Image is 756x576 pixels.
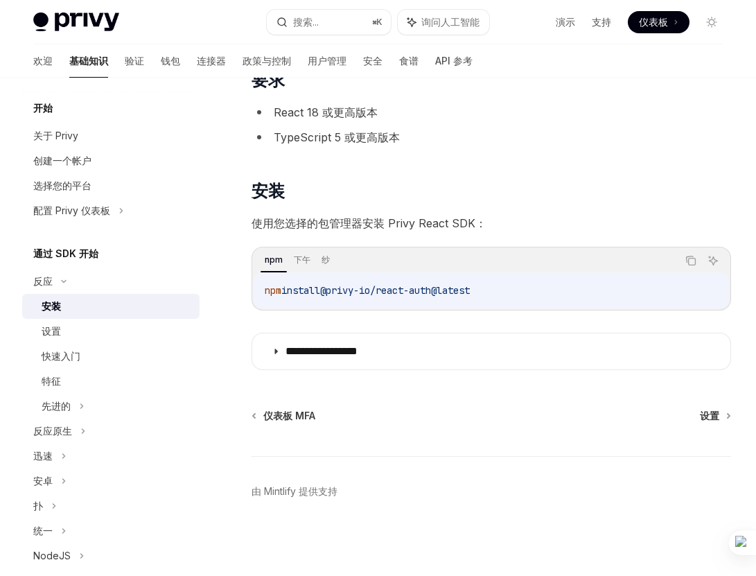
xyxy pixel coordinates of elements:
font: 设置 [42,325,61,337]
a: 政策与控制 [243,44,291,78]
span: @privy-io/react-auth@latest [320,284,470,297]
font: NodeJS [33,550,71,561]
button: 询问人工智能 [398,10,489,35]
font: 通过 SDK 开始 [33,247,98,259]
font: 创建一个帐户 [33,155,91,166]
font: npm [265,254,283,265]
font: 迅速 [33,450,53,462]
font: 连接器 [197,55,226,67]
button: 搜索...⌘K [267,10,391,35]
font: 要求 [252,70,284,90]
font: 统一 [33,525,53,536]
span: npm [265,284,281,297]
font: 支持 [592,16,611,28]
button: 复制代码块中的内容 [682,252,700,270]
font: 特征 [42,375,61,387]
a: 关于 Privy [22,123,200,148]
font: 食谱 [399,55,419,67]
font: 配置 Privy 仪表板 [33,204,110,216]
a: 验证 [125,44,144,78]
button: 切换暗模式 [701,11,723,33]
font: 安全 [363,55,383,67]
a: 用户管理 [308,44,346,78]
font: 安装 [252,181,284,201]
font: 钱包 [161,55,180,67]
font: 询问人工智能 [421,16,480,28]
font: 演示 [556,16,575,28]
font: 基础知识 [69,55,108,67]
font: 快速入门 [42,350,80,362]
font: 安卓 [33,475,53,487]
a: 仪表板 [628,11,689,33]
a: 安全 [363,44,383,78]
font: 关于 Privy [33,130,78,141]
font: API 参考 [435,55,473,67]
a: 仪表板 MFA [253,409,315,423]
button: 询问人工智能 [704,252,722,270]
font: 验证 [125,55,144,67]
font: 设置 [700,410,719,421]
font: 反应原生 [33,425,72,437]
font: 选择您的平台 [33,180,91,191]
a: 由 Mintlify 提供支持 [252,485,337,498]
font: 开始 [33,102,53,114]
font: 先进的 [42,400,71,412]
a: 特征 [22,369,200,394]
font: 纱 [322,254,330,265]
a: 安装 [22,294,200,319]
a: 演示 [556,15,575,29]
a: 支持 [592,15,611,29]
font: ⌘ [372,17,376,27]
font: 由 Mintlify 提供支持 [252,485,337,497]
font: 用户管理 [308,55,346,67]
font: 扑 [33,500,43,512]
font: 搜索... [293,16,319,28]
a: 设置 [22,319,200,344]
font: 反应 [33,275,53,287]
font: TypeScript 5 或更高版本 [274,130,400,144]
a: API 参考 [435,44,473,78]
font: 安装 [42,300,61,312]
font: React 18 或更高版本 [274,105,378,119]
font: 欢迎 [33,55,53,67]
font: K [376,17,383,27]
a: 食谱 [399,44,419,78]
span: install [281,284,320,297]
img: 灯光标志 [33,12,119,32]
font: 仪表板 MFA [263,410,315,421]
a: 设置 [700,409,730,423]
font: 使用您选择的包管理器安装 Privy React SDK： [252,216,486,230]
a: 连接器 [197,44,226,78]
a: 欢迎 [33,44,53,78]
a: 选择您的平台 [22,173,200,198]
font: 政策与控制 [243,55,291,67]
font: 下午 [294,254,310,265]
a: 快速入门 [22,344,200,369]
font: 仪表板 [639,16,668,28]
a: 基础知识 [69,44,108,78]
a: 创建一个帐户 [22,148,200,173]
a: 钱包 [161,44,180,78]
